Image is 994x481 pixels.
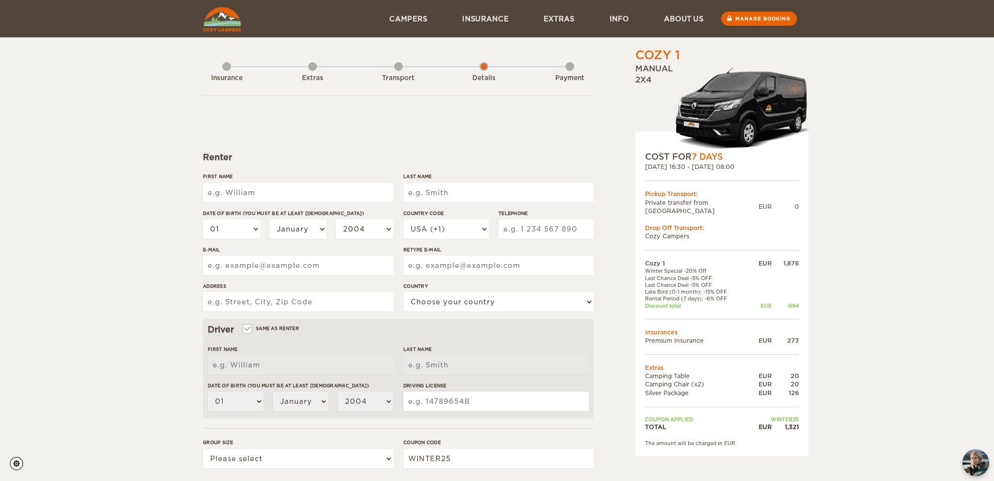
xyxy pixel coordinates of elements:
[674,66,809,151] img: Stuttur-m-c-logo-2.png
[748,423,772,431] div: EUR
[208,355,393,375] input: e.g. William
[203,210,393,217] label: Date of birth (You must be at least [DEMOGRAPHIC_DATA])
[208,324,589,335] div: Driver
[645,302,748,309] td: Discount total
[772,423,799,431] div: 1,321
[203,151,594,163] div: Renter
[748,389,772,397] div: EUR
[403,173,594,180] label: Last Name
[203,7,241,32] img: Cozy Campers
[203,282,393,290] label: Address
[543,74,596,83] div: Payment
[645,275,748,282] td: Last Chance Deal -5% OFF
[748,372,772,380] div: EUR
[403,210,489,217] label: Country Code
[403,382,589,389] label: Driving License
[645,295,748,302] td: Rental Period (7 days): -8% OFF
[645,389,748,397] td: Silver Package
[772,389,799,397] div: 126
[635,64,809,151] div: Manual 2x4
[208,346,393,353] label: First Name
[203,256,393,275] input: e.g. example@example.com
[748,336,772,345] div: EUR
[403,439,594,446] label: Coupon code
[645,416,748,423] td: Coupon applied
[403,282,594,290] label: Country
[286,74,339,83] div: Extras
[645,224,799,232] div: Drop Off Transport:
[748,416,799,423] td: WINTER25
[962,449,989,476] button: chat-button
[645,151,799,163] div: COST FOR
[203,173,393,180] label: First Name
[772,259,799,267] div: 1,876
[645,267,748,274] td: Winter Special -20% Off
[403,256,594,275] input: e.g. example@example.com
[645,190,799,198] div: Pickup Transport:
[645,440,799,447] div: The amount will be charged in EUR
[759,202,772,211] div: EUR
[772,336,799,345] div: 273
[645,199,759,215] td: Private transfer from [GEOGRAPHIC_DATA]
[645,336,748,345] td: Premium Insurance
[721,12,797,26] a: Manage booking
[208,382,393,389] label: Date of birth (You must be at least [DEMOGRAPHIC_DATA])
[748,259,772,267] div: EUR
[372,74,425,83] div: Transport
[200,74,253,83] div: Insurance
[457,74,511,83] div: Details
[403,392,589,411] input: e.g. 14789654B
[203,183,393,202] input: e.g. William
[645,259,748,267] td: Cozy 1
[203,439,393,446] label: Group size
[203,292,393,312] input: e.g. Street, City, Zip Code
[403,183,594,202] input: e.g. Smith
[203,246,393,253] label: E-mail
[403,346,589,353] label: Last Name
[635,47,680,64] div: Cozy 1
[692,152,723,162] span: 7 Days
[403,246,594,253] label: Retype E-mail
[645,163,799,171] div: [DATE] 16:30 - [DATE] 08:00
[10,457,30,470] a: Cookie settings
[645,380,748,388] td: Camping Chair (x2)
[244,327,250,333] input: Same as renter
[645,372,748,380] td: Camping Table
[748,302,772,309] div: EUR
[645,288,748,295] td: Late Bird (0-1 month): -15% OFF
[645,423,748,431] td: TOTAL
[403,355,589,375] input: e.g. Smith
[772,380,799,388] div: 20
[772,202,799,211] div: 0
[498,219,594,239] input: e.g. 1 234 567 890
[772,302,799,309] div: -994
[498,210,594,217] label: Telephone
[645,328,799,336] td: Insurances
[645,232,799,240] td: Cozy Campers
[962,449,989,476] img: Freyja at Cozy Campers
[645,364,799,372] td: Extras
[772,372,799,380] div: 20
[244,324,299,333] label: Same as renter
[748,380,772,388] div: EUR
[645,282,748,288] td: Last Chance Deal -5% OFF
